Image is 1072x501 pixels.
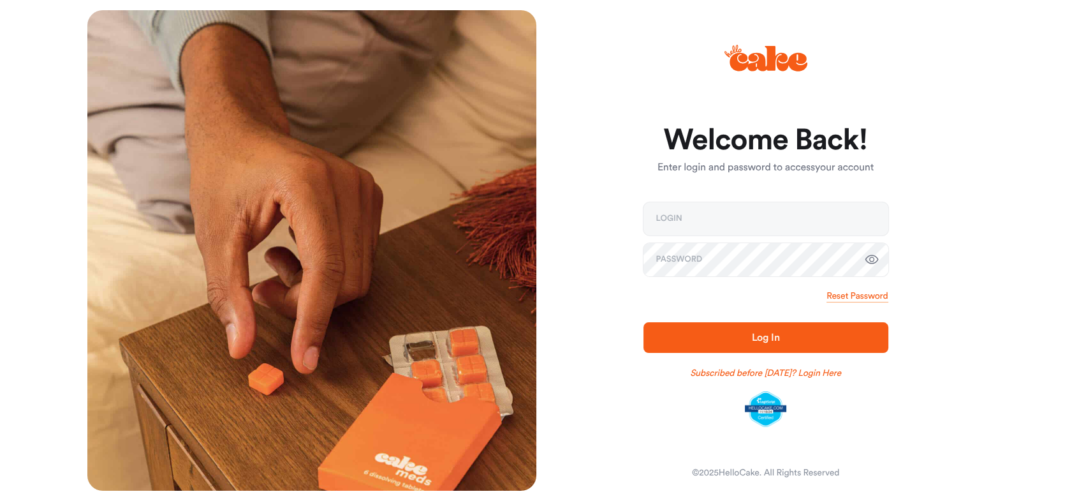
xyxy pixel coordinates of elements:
[643,125,888,156] h1: Welcome Back!
[643,160,888,176] p: Enter login and password to access your account
[751,333,779,343] span: Log In
[745,391,786,427] img: legit-script-certified.png
[692,467,839,479] div: © 2025 HelloCake. All Rights Reserved
[643,322,888,353] button: Log In
[826,290,888,303] a: Reset Password
[690,367,841,380] a: Subscribed before [DATE]? Login Here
